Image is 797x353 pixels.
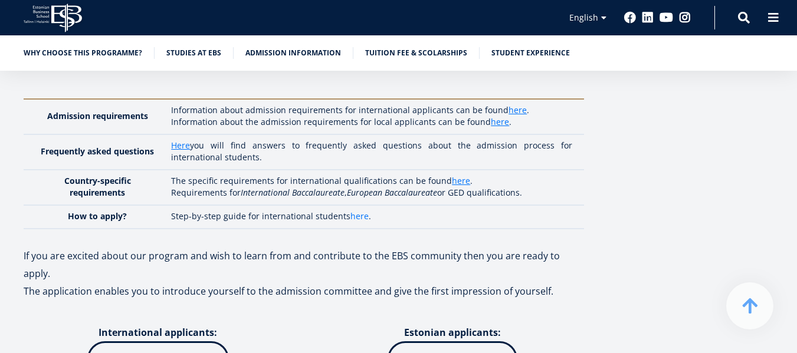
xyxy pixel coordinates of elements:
strong: Frequently asked questions [41,146,154,157]
a: Instagram [679,12,691,24]
span: Last name [278,1,314,11]
input: Entrepreneurship and Business Administration (session-based studies in [GEOGRAPHIC_DATA]) [3,210,11,218]
span: Entrepreneurship and Business Administration (session-based studies in [GEOGRAPHIC_DATA]) [14,210,346,220]
p: Requirements for , or GED qualifications. [171,187,572,199]
a: Tuition fee & scolarships [365,47,467,59]
span: International Business Administration [14,179,146,190]
a: here [452,175,470,187]
span: Impactful Entrepreneurship [14,164,111,174]
a: Why choose this programme? [24,47,142,59]
input: Impactful Entrepreneurship [3,164,11,172]
strong: Country-specific requirements [64,175,131,198]
a: here [350,210,369,222]
strong: How to apply? [68,210,127,222]
input: Entrepreneurship and Business Administration (daytime studies in [GEOGRAPHIC_DATA]) [3,195,11,203]
em: European Baccalaureate [347,187,437,198]
span: Entrepreneurship and Business Administration (daytime studies in [GEOGRAPHIC_DATA]) [14,194,325,205]
strong: International applicants: [99,326,217,339]
a: Linkedin [642,12,654,24]
a: here [509,104,527,116]
p: Step-by-step guide for international students . [171,210,572,222]
a: here [491,116,509,128]
p: Information about the admission requirements for local applicants can be found . [171,116,572,128]
a: Studies at EBS [166,47,221,59]
a: Youtube [660,12,673,24]
p: If you are excited about our program and wish to learn from and contribute to the EBS community t... [24,247,584,282]
em: International Baccalaureate [241,187,345,198]
strong: Estonian applicants: [404,326,501,339]
input: International Business Administration [3,180,11,187]
td: you will find answers to frequently asked questions about the admission process for international... [165,134,584,170]
a: Admission information [245,47,341,59]
p: The application enables you to introduce yourself to the admission committee and give the first i... [24,282,584,300]
strong: Admission requirements [47,110,148,121]
p: Information about admission requirements for international applicants can be found . [171,104,572,116]
a: Facebook [624,12,636,24]
a: Here [171,140,190,151]
a: Student Experience [491,47,570,59]
p: The specific requirements for international qualifications can be found . [171,175,572,187]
